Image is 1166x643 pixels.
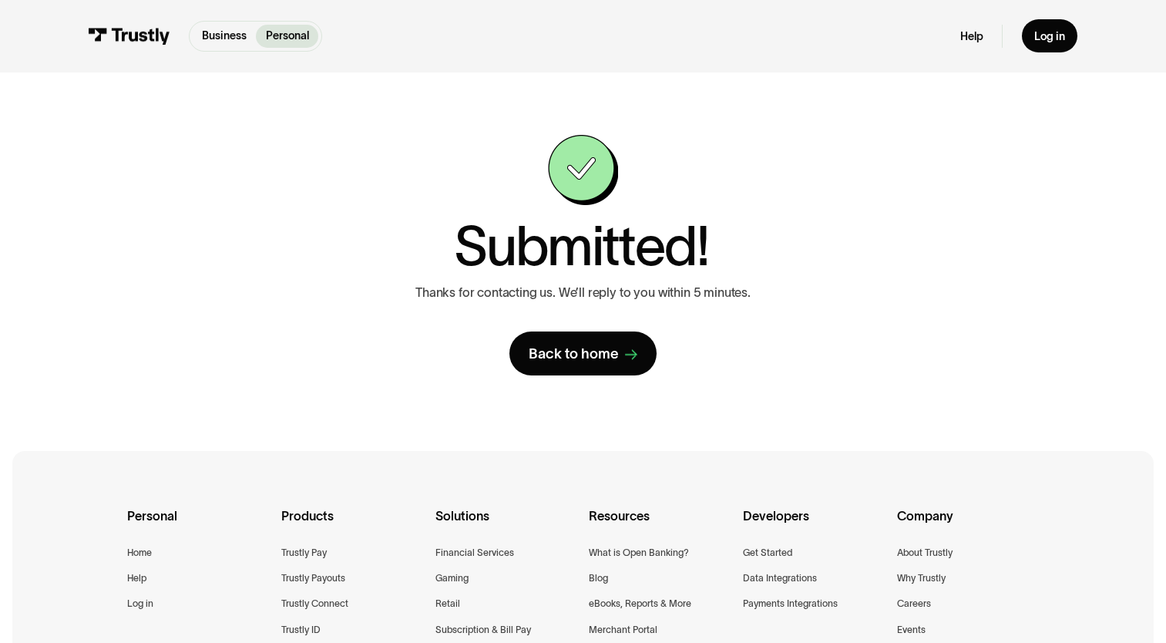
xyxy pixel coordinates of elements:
a: Subscription & Bill Pay [435,622,531,638]
a: Retail [435,596,460,612]
a: Home [127,545,152,561]
a: Log in [127,596,153,612]
a: Blog [589,571,608,587]
a: Help [960,29,983,44]
h1: Submitted! [454,218,709,273]
a: Personal [256,25,318,48]
a: Trustly Connect [281,596,348,612]
a: Events [897,622,926,638]
a: Merchant Portal [589,622,657,638]
a: Log in [1022,19,1078,52]
a: eBooks, Reports & More [589,596,691,612]
a: Trustly ID [281,622,321,638]
img: Trustly Logo [89,28,170,45]
div: Developers [743,506,885,545]
a: Why Trustly [897,571,946,587]
a: Help [127,571,146,587]
a: Trustly Payouts [281,571,345,587]
a: Data Integrations [743,571,817,587]
a: Trustly Pay [281,545,327,561]
a: Careers [897,596,931,612]
div: Resources [589,506,731,545]
a: Business [193,25,256,48]
div: Log in [1034,29,1065,44]
a: Get Started [743,545,792,561]
p: Business [202,28,247,44]
a: About Trustly [897,545,953,561]
div: Solutions [435,506,577,545]
div: Company [897,506,1039,545]
div: Personal [127,506,269,545]
a: Payments Integrations [743,596,838,612]
a: What is Open Banking? [589,545,689,561]
a: Back to home [509,332,656,375]
a: Financial Services [435,545,514,561]
p: Personal [266,28,309,44]
div: Back to home [529,345,619,363]
a: Gaming [435,571,469,587]
div: Products [281,506,423,545]
p: Thanks for contacting us. We’ll reply to you within 5 minutes. [415,285,751,301]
